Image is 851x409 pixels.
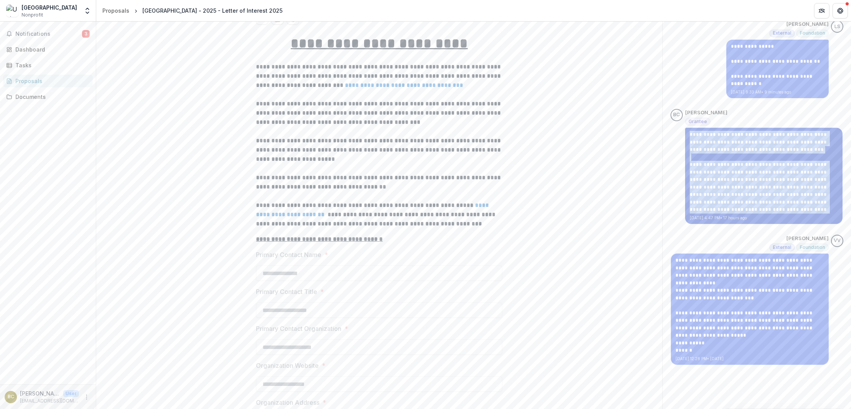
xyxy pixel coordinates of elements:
[689,119,707,124] span: Grantee
[786,20,829,28] p: [PERSON_NAME]
[82,30,90,38] span: 3
[731,89,824,95] p: [DATE] 9:33 AM • 9 minutes ago
[20,389,60,397] p: [PERSON_NAME]
[685,109,727,117] p: [PERSON_NAME]
[773,30,791,36] span: External
[99,5,286,16] nav: breadcrumb
[3,75,93,87] a: Proposals
[834,238,841,243] div: Vivian Victoria
[102,7,129,15] div: Proposals
[15,93,87,101] div: Documents
[15,45,87,53] div: Dashboard
[15,61,87,69] div: Tasks
[786,235,829,242] p: [PERSON_NAME]
[15,31,82,37] span: Notifications
[256,361,319,370] p: Organization Website
[800,245,825,250] span: Foundation
[256,324,341,333] p: Primary Contact Organization
[63,390,79,397] p: User
[673,112,680,117] div: Brandee Carlson
[3,28,93,40] button: Notifications3
[675,356,824,362] p: [DATE] 12:28 PM • [DATE]
[3,90,93,103] a: Documents
[256,287,317,296] p: Primary Contact Title
[20,397,79,404] p: [EMAIL_ADDRESS][DOMAIN_NAME]
[99,5,132,16] a: Proposals
[142,7,283,15] div: [GEOGRAPHIC_DATA] - 2025 - Letter of Interest 2025
[3,43,93,56] a: Dashboard
[256,398,319,407] p: Organization Address
[834,24,840,29] div: Lauren Scott
[22,12,43,18] span: Nonprofit
[833,3,848,18] button: Get Help
[22,3,77,12] div: [GEOGRAPHIC_DATA]
[8,394,14,399] div: Brandee Carlson
[82,392,91,402] button: More
[82,3,93,18] button: Open entity switcher
[256,250,321,259] p: Primary Contact Name
[800,30,825,36] span: Foundation
[814,3,829,18] button: Partners
[690,215,838,221] p: [DATE] 4:47 PM • 17 hours ago
[6,5,18,17] img: University of Houston
[3,59,93,72] a: Tasks
[15,77,87,85] div: Proposals
[773,245,791,250] span: External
